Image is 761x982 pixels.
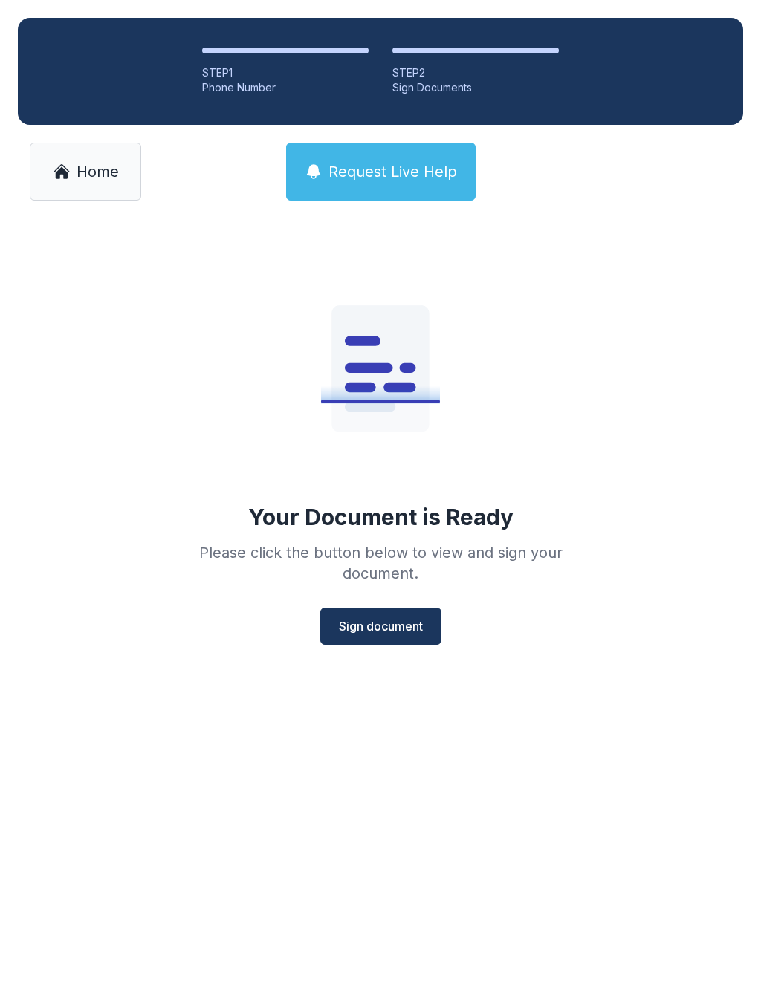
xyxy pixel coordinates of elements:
span: Home [77,161,119,182]
div: STEP 1 [202,65,369,80]
span: Request Live Help [328,161,457,182]
span: Sign document [339,617,423,635]
div: Your Document is Ready [248,504,514,530]
div: Please click the button below to view and sign your document. [166,542,595,584]
div: STEP 2 [392,65,559,80]
div: Sign Documents [392,80,559,95]
div: Phone Number [202,80,369,95]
